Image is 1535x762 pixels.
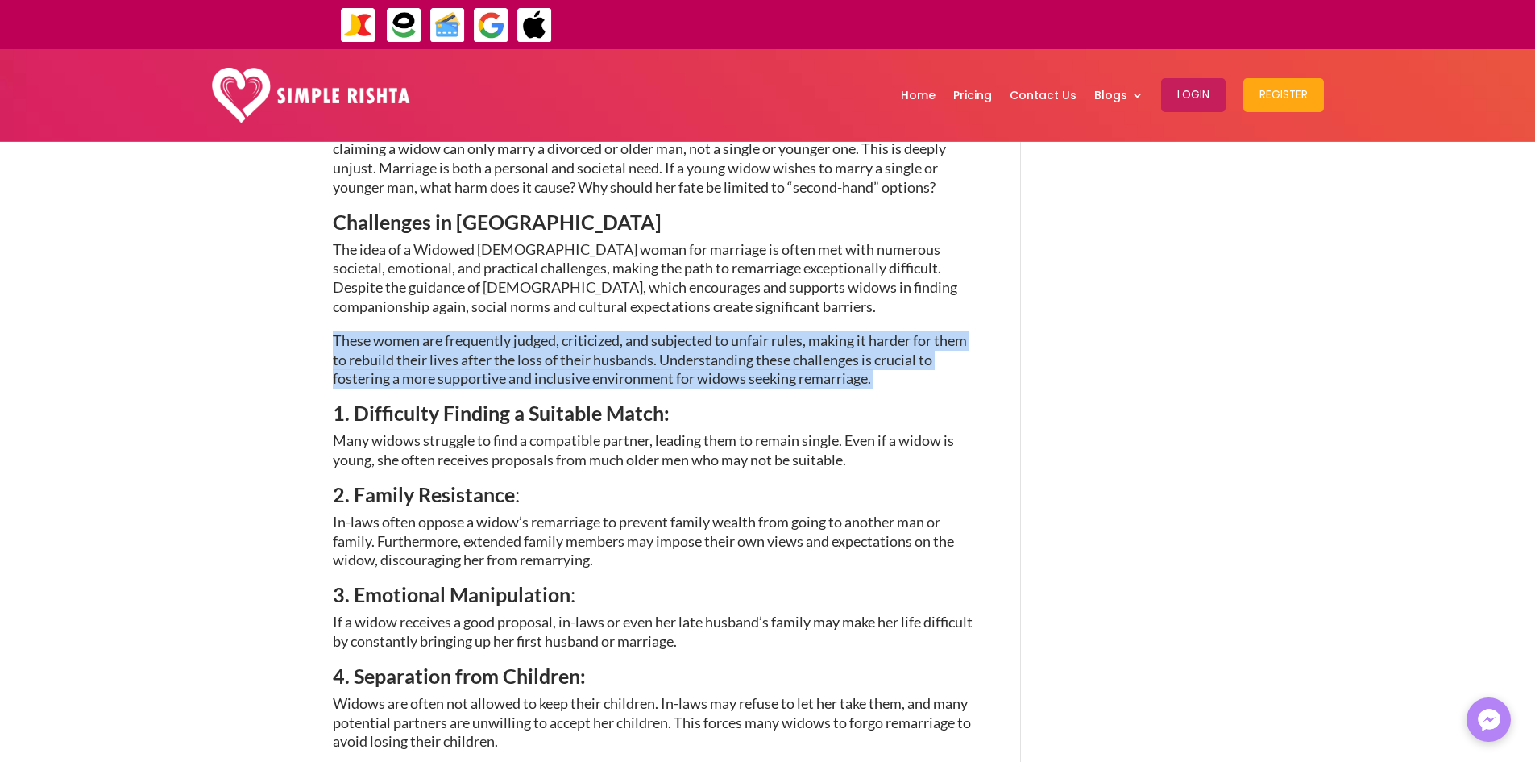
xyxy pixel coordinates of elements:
img: Credit Cards [429,7,466,44]
span: 2. Family Resistance [333,482,515,506]
span: : [515,482,520,506]
span: The idea of a Widowed [DEMOGRAPHIC_DATA] woman for marriage is often met with numerous societal, ... [333,240,957,315]
button: Login [1161,78,1226,112]
a: Contact Us [1010,53,1077,137]
span: 3. Emotional Manipulation [333,582,570,606]
span: When considering a widowed [DEMOGRAPHIC_DATA] woman for marriage, their families usually receive ... [333,82,973,196]
img: ApplePay-icon [517,7,553,44]
a: Blogs [1094,53,1143,137]
button: Register [1243,78,1324,112]
img: JazzCash-icon [340,7,376,44]
a: Register [1243,53,1324,137]
img: EasyPaisa-icon [386,7,422,44]
img: GooglePay-icon [473,7,509,44]
span: If a widow receives a good proposal, in-laws or even her late husband’s family may make her life ... [333,613,973,650]
a: Pricing [953,53,992,137]
span: In-laws often oppose a widow’s remarriage to prevent family wealth from going to another man or f... [333,513,954,569]
span: These women are frequently judged, criticized, and subjected to unfair rules, making it harder fo... [333,331,967,388]
span: : [570,582,575,606]
img: Messenger [1473,704,1505,736]
span: Many widows struggle to find a compatible partner, leading them to remain single. Even if a widow... [333,431,954,468]
span: Widows are often not allowed to keep their children. In-laws may refuse to let her take them, and... [333,694,971,751]
strong: جاز کیش [918,10,952,38]
span: 1. Difficulty Finding a Suitable Match: [333,401,670,425]
strong: ایزی پیسہ [878,10,914,38]
a: Home [901,53,936,137]
span: Challenges in [GEOGRAPHIC_DATA] [333,210,662,234]
span: 4. Separation from Children: [333,664,586,688]
a: Login [1161,53,1226,137]
div: ایپ میں پیمنٹ صرف گوگل پے اور ایپل پے کے ذریعے ممکن ہے۔ ، یا کریڈٹ کارڈ کے ذریعے ویب سائٹ پر ہوگی۔ [610,15,1305,34]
